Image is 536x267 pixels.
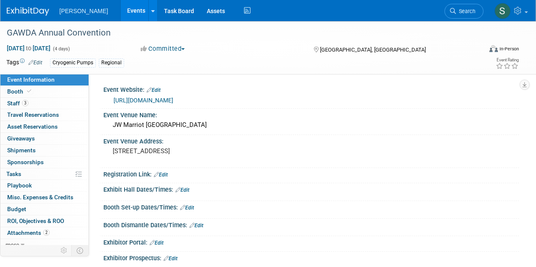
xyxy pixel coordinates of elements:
a: Travel Reservations [0,109,89,121]
span: Playbook [7,182,32,189]
a: Edit [147,87,161,93]
div: Exhibitor Prospectus: [103,252,519,263]
span: Staff [7,100,28,107]
div: Event Rating [496,58,519,62]
div: Booth Dismantle Dates/Times: [103,219,519,230]
a: Giveaways [0,133,89,144]
a: Edit [150,240,164,246]
div: Event Venue Address: [103,135,519,146]
a: more [0,239,89,250]
span: 3 [22,100,28,106]
span: (4 days) [52,46,70,52]
span: to [25,45,33,52]
div: GAWDA Annual Convention [4,25,475,41]
img: Skye Tuinei [494,3,511,19]
a: Edit [180,205,194,211]
a: Sponsorships [0,157,89,168]
span: Search [456,8,475,14]
div: Exhibitor Portal: [103,236,519,247]
div: Cryogenic Pumps [50,58,96,67]
span: Attachments [7,229,50,236]
a: Booth [0,86,89,97]
span: Tasks [6,171,21,177]
pre: [STREET_ADDRESS] [113,147,267,155]
span: Giveaways [7,135,35,142]
a: Search [444,4,483,19]
td: Tags [6,58,42,68]
div: Event Venue Name: [103,109,519,119]
button: Committed [138,44,188,53]
a: Asset Reservations [0,121,89,132]
span: Travel Reservations [7,111,59,118]
a: Budget [0,204,89,215]
a: Tasks [0,168,89,180]
a: [URL][DOMAIN_NAME] [114,97,173,104]
span: 2 [43,229,50,236]
div: Registration Link: [103,168,519,179]
span: Sponsorships [7,159,44,165]
span: [GEOGRAPHIC_DATA], [GEOGRAPHIC_DATA] [320,47,426,53]
span: Asset Reservations [7,123,58,130]
span: Budget [7,206,26,212]
a: Staff3 [0,98,89,109]
div: In-Person [499,46,519,52]
a: Playbook [0,180,89,191]
span: [PERSON_NAME] [59,8,108,14]
a: Attachments2 [0,227,89,239]
div: Regional [99,58,124,67]
a: Edit [28,60,42,66]
span: [DATE] [DATE] [6,44,51,52]
td: Personalize Event Tab Strip [57,245,72,256]
span: Misc. Expenses & Credits [7,194,73,201]
span: Event Information [7,76,55,83]
div: Event Website: [103,83,519,94]
div: Event Format [444,44,519,57]
a: Shipments [0,145,89,156]
a: Misc. Expenses & Credits [0,192,89,203]
a: Event Information [0,74,89,85]
span: ROI, Objectives & ROO [7,217,64,224]
div: JW Marriot [GEOGRAPHIC_DATA] [110,118,513,132]
a: Edit [189,223,203,228]
a: Edit [164,256,178,261]
div: Exhibit Hall Dates/Times: [103,183,519,194]
div: Booth Set-up Dates/Times: [103,201,519,212]
img: Format-Inperson.png [489,45,498,52]
span: Shipments [7,147,36,154]
span: Booth [7,88,33,95]
td: Toggle Event Tabs [72,245,89,256]
span: more [6,241,19,248]
a: Edit [154,172,168,178]
img: ExhibitDay [7,7,49,16]
i: Booth reservation complete [27,89,31,94]
a: Edit [175,187,189,193]
a: ROI, Objectives & ROO [0,215,89,227]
